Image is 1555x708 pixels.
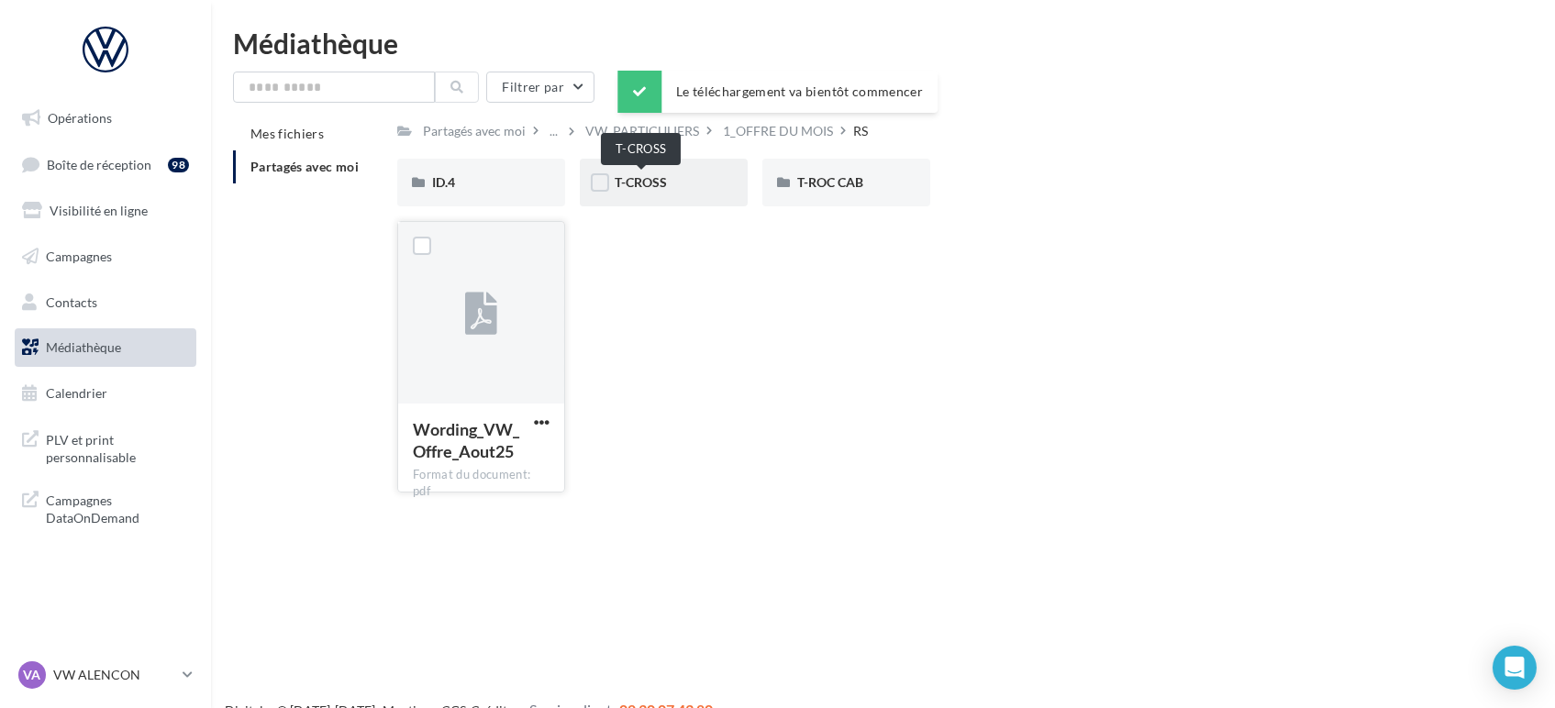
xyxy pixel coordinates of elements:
span: Boîte de réception [47,156,151,171]
a: PLV et print personnalisable [11,420,200,474]
div: 98 [168,158,189,172]
a: Visibilité en ligne [11,192,200,230]
div: 1_OFFRE DU MOIS [723,122,833,140]
div: RS [853,122,868,140]
span: T-ROC CAB [797,174,863,190]
span: Wording_VW_Offre_Aout25 [413,419,519,461]
div: VW_PARTICULIERS [585,122,699,140]
span: Campagnes [46,249,112,264]
span: Partagés avec moi [250,159,359,174]
div: Partagés avec moi [423,122,526,140]
span: VA [24,666,41,684]
a: Boîte de réception98 [11,145,200,184]
div: Médiathèque [233,29,1533,57]
span: Calendrier [46,385,107,401]
a: Campagnes DataOnDemand [11,481,200,535]
a: Médiathèque [11,328,200,367]
span: PLV et print personnalisable [46,427,189,467]
button: Filtrer par [486,72,594,103]
div: T-CROSS [601,133,681,165]
div: ... [546,118,561,144]
span: Visibilité en ligne [50,203,148,218]
span: Mes fichiers [250,126,324,141]
p: VW ALENCON [53,666,175,684]
span: Campagnes DataOnDemand [46,488,189,527]
a: Campagnes [11,238,200,276]
span: T-CROSS [615,174,667,190]
a: Opérations [11,99,200,138]
a: Contacts [11,283,200,322]
a: VA VW ALENCON [15,658,196,692]
div: Open Intercom Messenger [1493,646,1537,690]
span: Contacts [46,293,97,309]
a: Calendrier [11,374,200,413]
div: Format du document: pdf [413,467,550,500]
span: Opérations [48,110,112,126]
div: Le téléchargement va bientôt commencer [617,71,938,113]
span: Médiathèque [46,339,121,355]
span: ID.4 [432,174,455,190]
